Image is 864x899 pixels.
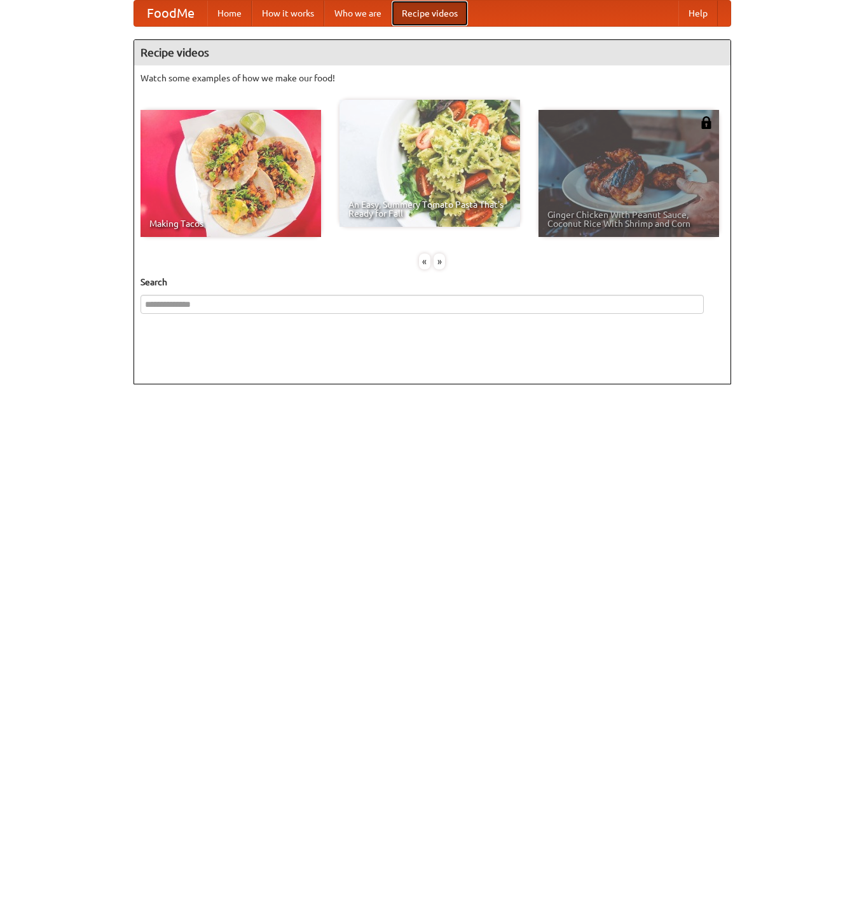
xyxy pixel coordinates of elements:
div: » [434,253,445,269]
img: 483408.png [700,116,713,129]
div: « [419,253,430,269]
span: Making Tacos [149,219,312,228]
p: Watch some examples of how we make our food! [141,72,724,84]
a: Who we are [324,1,392,26]
a: Making Tacos [141,110,321,237]
a: Recipe videos [392,1,468,26]
span: An Easy, Summery Tomato Pasta That's Ready for Fall [348,200,511,218]
a: FoodMe [134,1,207,26]
a: Help [678,1,718,26]
h4: Recipe videos [134,40,730,65]
a: An Easy, Summery Tomato Pasta That's Ready for Fall [339,100,520,227]
a: Home [207,1,252,26]
h5: Search [141,276,724,288]
a: How it works [252,1,324,26]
